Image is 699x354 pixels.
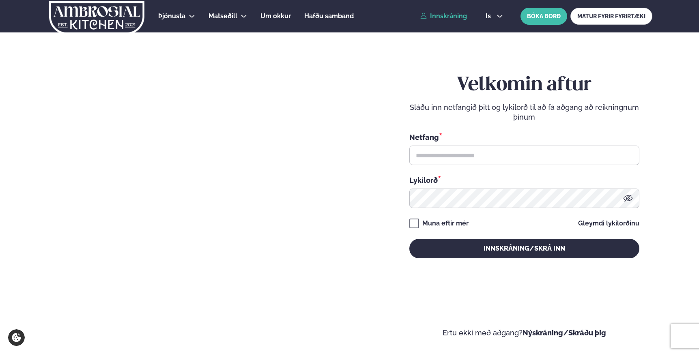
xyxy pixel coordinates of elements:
[523,328,606,337] a: Nýskráning/Skráðu þig
[520,8,567,25] button: BÓKA BORÐ
[209,11,237,21] a: Matseðill
[260,12,291,20] span: Um okkur
[158,11,185,21] a: Þjónusta
[578,220,639,227] a: Gleymdi lykilorðinu
[409,175,639,185] div: Lykilorð
[420,13,467,20] a: Innskráning
[24,208,193,276] h2: Velkomin á Ambrosial kitchen!
[304,11,354,21] a: Hafðu samband
[158,12,185,20] span: Þjónusta
[48,1,145,34] img: logo
[486,13,493,19] span: is
[209,12,237,20] span: Matseðill
[374,328,675,338] p: Ertu ekki með aðgang?
[8,329,25,346] a: Cookie settings
[409,74,639,97] h2: Velkomin aftur
[570,8,652,25] a: MATUR FYRIR FYRIRTÆKI
[304,12,354,20] span: Hafðu samband
[24,286,193,305] p: Ef eitthvað sameinar fólk, þá er [PERSON_NAME] matarferðalag.
[409,103,639,122] p: Sláðu inn netfangið þitt og lykilorð til að fá aðgang að reikningnum þínum
[409,239,639,258] button: Innskráning/Skrá inn
[409,132,639,142] div: Netfang
[260,11,291,21] a: Um okkur
[479,13,510,19] button: is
